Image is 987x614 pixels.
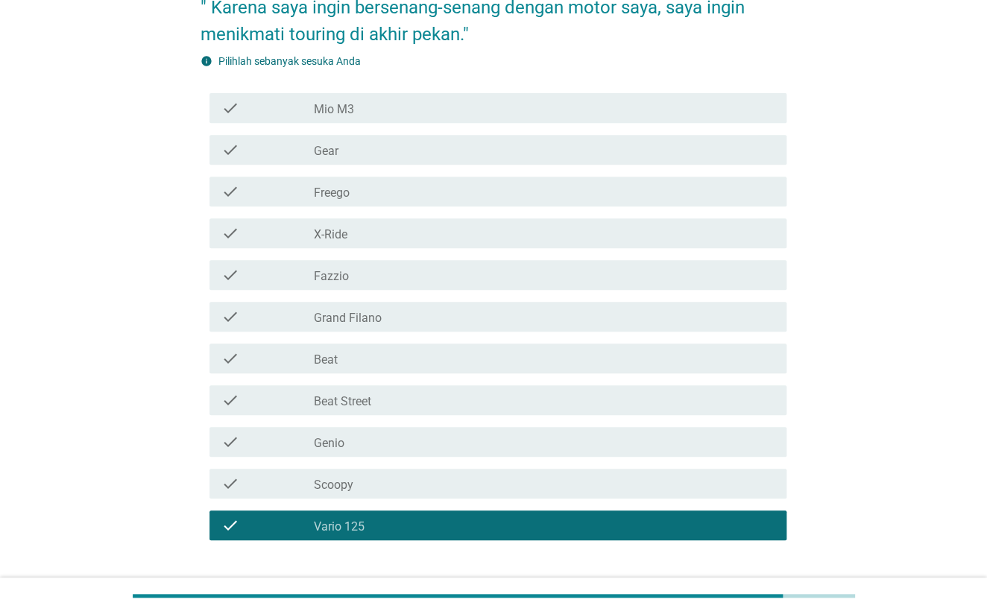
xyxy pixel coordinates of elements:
[221,141,239,159] i: check
[221,266,239,284] i: check
[221,475,239,493] i: check
[221,224,239,242] i: check
[221,99,239,117] i: check
[313,144,338,159] label: Gear
[313,519,364,534] label: Vario 125
[201,55,212,67] i: info
[221,183,239,200] i: check
[218,55,361,67] label: Pilihlah sebanyak sesuka Anda
[313,352,337,367] label: Beat
[221,349,239,367] i: check
[221,391,239,409] i: check
[313,478,353,493] label: Scoopy
[221,516,239,534] i: check
[313,436,344,451] label: Genio
[313,186,349,200] label: Freego
[313,227,347,242] label: X-Ride
[221,433,239,451] i: check
[313,269,348,284] label: Fazzio
[221,308,239,326] i: check
[313,102,353,117] label: Mio M3
[313,311,381,326] label: Grand Filano
[313,394,370,409] label: Beat Street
